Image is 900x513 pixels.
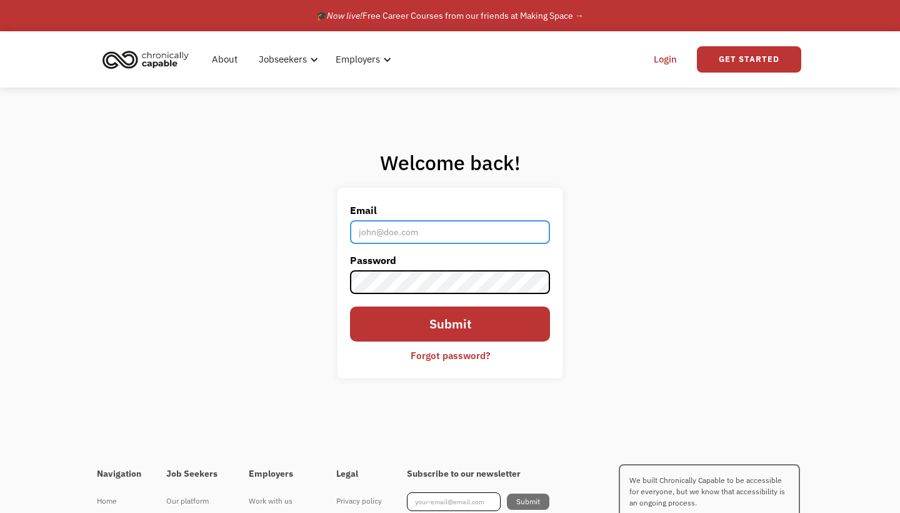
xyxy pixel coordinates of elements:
div: 🎓 Free Career Courses from our friends at Making Space → [316,8,584,23]
h4: Job Seekers [166,469,224,480]
h4: Subscribe to our newsletter [407,469,549,480]
h4: Legal [336,469,382,480]
div: Employers [336,52,380,67]
img: Chronically Capable logo [99,46,192,73]
h1: Welcome back! [337,150,562,175]
div: Home [97,494,141,509]
a: Work with us [249,492,311,510]
input: Submit [350,307,550,342]
form: Footer Newsletter [407,492,549,511]
input: john@doe.com [350,220,550,244]
div: Jobseekers [259,52,307,67]
div: Work with us [249,494,311,509]
div: Forgot password? [411,348,490,363]
h4: Navigation [97,469,141,480]
input: your-email@email.com [407,492,501,511]
a: Forgot password? [401,345,499,366]
em: Now live! [327,10,362,21]
div: Privacy policy [336,494,382,509]
a: home [99,46,198,73]
div: Our platform [166,494,224,509]
label: Password [350,250,550,270]
h4: Employers [249,469,311,480]
a: Our platform [166,492,224,510]
label: Email [350,200,550,220]
a: Privacy policy [336,492,382,510]
div: Employers [328,39,395,79]
a: About [204,39,245,79]
a: Login [646,39,684,79]
div: Jobseekers [251,39,322,79]
input: Submit [507,494,549,510]
form: Email Form 2 [350,200,550,367]
a: Home [97,492,141,510]
a: Get Started [697,46,801,73]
